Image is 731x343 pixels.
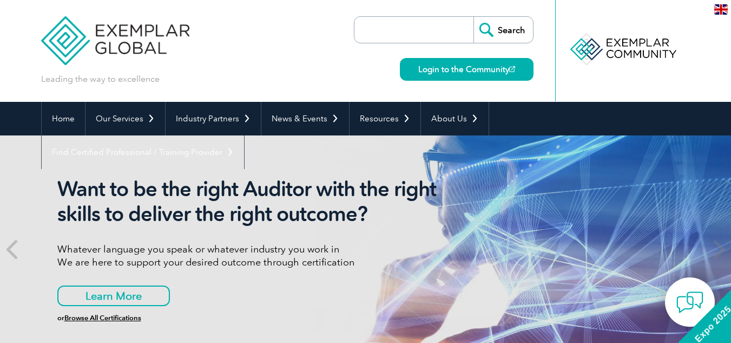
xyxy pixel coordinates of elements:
[42,102,85,135] a: Home
[400,58,534,81] a: Login to the Community
[676,289,703,316] img: contact-chat.png
[57,243,463,269] p: Whatever language you speak or whatever industry you work in We are here to support your desired ...
[714,4,728,15] img: en
[473,17,533,43] input: Search
[421,102,489,135] a: About Us
[85,102,165,135] a: Our Services
[350,102,420,135] a: Resources
[509,66,515,72] img: open_square.png
[261,102,349,135] a: News & Events
[42,135,244,169] a: Find Certified Professional / Training Provider
[166,102,261,135] a: Industry Partners
[64,314,141,322] a: Browse All Certifications
[57,177,463,226] h2: Want to be the right Auditor with the right skills to deliver the right outcome?
[57,314,463,322] h6: or
[57,286,170,306] a: Learn More
[41,73,160,85] p: Leading the way to excellence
